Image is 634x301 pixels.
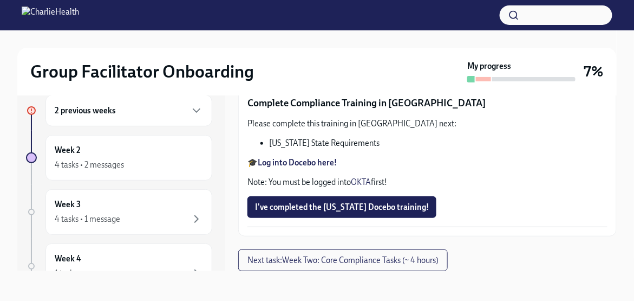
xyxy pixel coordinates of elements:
a: Week 24 tasks • 2 messages [26,135,212,181]
h2: Group Facilitator Onboarding [30,61,254,82]
a: Week 34 tasks • 1 message [26,189,212,235]
h6: 2 previous weeks [55,105,116,117]
div: 4 tasks • 1 message [55,214,120,225]
h3: 7% [584,62,604,81]
span: I've completed the [US_STATE] Docebo training! [255,202,429,213]
strong: My progress [467,61,511,72]
h6: Week 4 [55,253,81,265]
p: Note: You must be logged into first! [247,177,607,188]
img: CharlieHealth [22,7,79,24]
p: 🎓 [247,157,607,168]
li: [US_STATE] State Requirements [269,138,607,149]
a: Week 41 task [26,244,212,289]
div: 4 tasks • 2 messages [55,159,124,170]
h6: Week 2 [55,144,81,156]
p: Complete Compliance Training in [GEOGRAPHIC_DATA] [247,97,607,110]
div: 2 previous weeks [45,95,212,126]
h6: Week 3 [55,198,81,210]
span: Next task : Week Two: Core Compliance Tasks (~ 4 hours) [247,255,439,266]
button: I've completed the [US_STATE] Docebo training! [247,196,436,218]
button: Next task:Week Two: Core Compliance Tasks (~ 4 hours) [238,249,448,271]
a: Log into Docebo here! [258,158,337,168]
a: OKTA [351,177,371,187]
p: Please complete this training in [GEOGRAPHIC_DATA] next: [247,118,607,129]
div: 1 task [55,268,74,279]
